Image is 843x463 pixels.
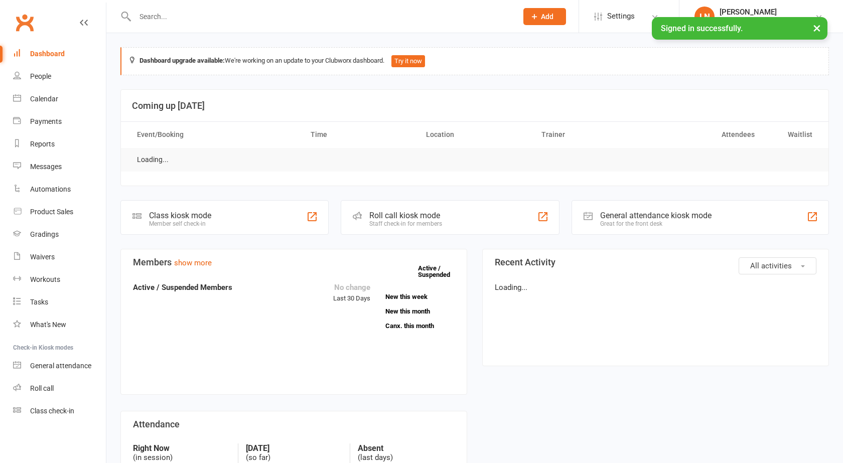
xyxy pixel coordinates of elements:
[13,201,106,223] a: Product Sales
[132,101,817,111] h3: Coming up [DATE]
[12,10,37,35] a: Clubworx
[133,443,230,453] strong: Right Now
[13,246,106,268] a: Waivers
[149,211,211,220] div: Class kiosk mode
[720,17,815,26] div: Southside Muay Thai & Fitness
[13,377,106,400] a: Roll call
[30,208,73,216] div: Product Sales
[30,384,54,392] div: Roll call
[358,443,455,462] div: (last days)
[808,17,826,39] button: ×
[30,253,55,261] div: Waivers
[139,57,225,64] strong: Dashboard upgrade available:
[385,293,455,300] a: New this week
[13,355,106,377] a: General attendance kiosk mode
[358,443,455,453] strong: Absent
[132,10,510,24] input: Search...
[369,220,442,227] div: Staff check-in for members
[720,8,815,17] div: [PERSON_NAME]
[13,110,106,133] a: Payments
[302,122,417,147] th: Time
[30,298,48,306] div: Tasks
[246,443,343,462] div: (so far)
[120,47,829,75] div: We're working on an update to your Clubworx dashboard.
[385,308,455,315] a: New this month
[648,122,763,147] th: Attendees
[13,43,106,65] a: Dashboard
[391,55,425,67] button: Try it now
[495,281,816,293] p: Loading...
[750,261,792,270] span: All activities
[764,122,821,147] th: Waitlist
[30,185,71,193] div: Automations
[541,13,553,21] span: Add
[523,8,566,25] button: Add
[13,156,106,178] a: Messages
[13,291,106,314] a: Tasks
[30,95,58,103] div: Calendar
[13,223,106,246] a: Gradings
[128,148,178,172] td: Loading...
[661,24,743,33] span: Signed in successfully.
[246,443,343,453] strong: [DATE]
[600,220,712,227] div: Great for the front desk
[369,211,442,220] div: Roll call kiosk mode
[13,178,106,201] a: Automations
[495,257,816,267] h3: Recent Activity
[30,117,62,125] div: Payments
[30,275,60,283] div: Workouts
[30,230,59,238] div: Gradings
[30,321,66,329] div: What's New
[133,443,230,462] div: (in session)
[30,163,62,171] div: Messages
[149,220,211,227] div: Member self check-in
[607,5,635,28] span: Settings
[417,122,532,147] th: Location
[13,65,106,88] a: People
[174,258,212,267] a: show more
[13,400,106,422] a: Class kiosk mode
[333,281,370,304] div: Last 30 Days
[30,362,91,370] div: General attendance
[333,281,370,293] div: No change
[30,407,74,415] div: Class check-in
[13,268,106,291] a: Workouts
[694,7,715,27] div: LN
[30,140,55,148] div: Reports
[128,122,302,147] th: Event/Booking
[13,314,106,336] a: What's New
[13,88,106,110] a: Calendar
[600,211,712,220] div: General attendance kiosk mode
[739,257,816,274] button: All activities
[30,50,65,58] div: Dashboard
[532,122,648,147] th: Trainer
[133,283,232,292] strong: Active / Suspended Members
[385,323,455,329] a: Canx. this month
[418,257,462,285] a: Active / Suspended
[133,257,455,267] h3: Members
[133,419,455,429] h3: Attendance
[30,72,51,80] div: People
[13,133,106,156] a: Reports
